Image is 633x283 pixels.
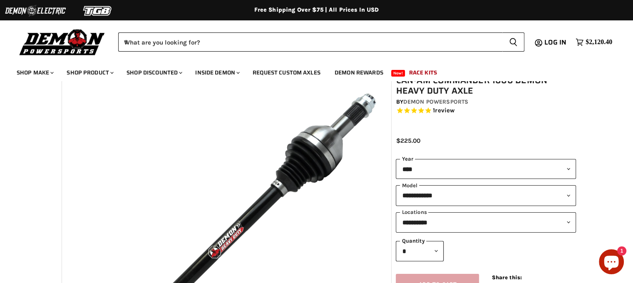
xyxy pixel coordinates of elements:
[544,37,566,47] span: Log in
[396,75,576,96] h1: Can-Am Commander 1000 Demon Heavy Duty Axle
[396,107,576,115] span: Rated 5.0 out of 5 stars 1 reviews
[246,64,327,81] a: Request Custom Axles
[189,64,245,81] a: Inside Demon
[396,241,444,261] select: Quantity
[596,249,626,276] inbox-online-store-chat: Shopify online store chat
[502,32,524,52] button: Search
[10,61,610,81] ul: Main menu
[396,97,576,107] div: by
[4,3,67,19] img: Demon Electric Logo 2
[120,64,187,81] a: Shop Discounted
[10,64,59,81] a: Shop Make
[328,64,390,81] a: Demon Rewards
[586,38,612,46] span: $2,120.40
[17,27,108,57] img: Demon Powersports
[396,185,576,206] select: modal-name
[492,274,521,281] span: Share this:
[541,39,571,46] a: Log in
[118,32,524,52] form: Product
[435,107,454,114] span: review
[391,70,405,77] span: New!
[403,98,468,105] a: Demon Powersports
[396,159,576,179] select: year
[403,64,443,81] a: Race Kits
[571,36,616,48] a: $2,120.40
[118,32,502,52] input: When autocomplete results are available use up and down arrows to review and enter to select
[433,107,454,114] span: 1 reviews
[67,3,129,19] img: TGB Logo 2
[396,137,420,144] span: $225.00
[60,64,119,81] a: Shop Product
[396,212,576,233] select: keys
